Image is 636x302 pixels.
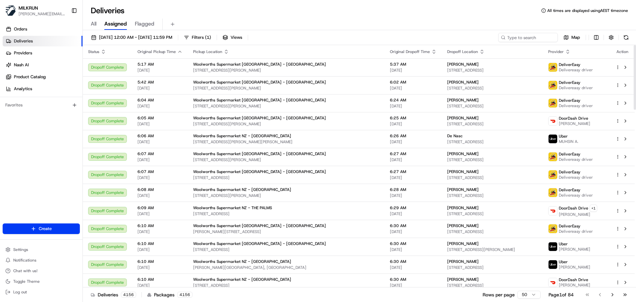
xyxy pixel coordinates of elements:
[390,211,437,216] span: [DATE]
[193,97,326,103] span: Woolworths Supermarket [GEOGRAPHIC_DATA] - [GEOGRAPHIC_DATA]
[181,33,214,42] button: Filters(1)
[193,115,326,121] span: Woolworths Supermarket [GEOGRAPHIC_DATA] - [GEOGRAPHIC_DATA]
[137,86,183,91] span: [DATE]
[559,282,590,288] span: [PERSON_NAME]
[447,211,538,216] span: [STREET_ADDRESS]
[447,97,479,103] span: [PERSON_NAME]
[549,291,574,298] div: Page 1 of 84
[14,38,33,44] span: Deliveries
[193,265,379,270] span: [PERSON_NAME][GEOGRAPHIC_DATA], [GEOGRAPHIC_DATA]
[447,193,538,198] span: [STREET_ADDRESS]
[549,278,557,287] img: doordash_logo_v2.png
[447,241,479,246] span: [PERSON_NAME]
[447,247,538,252] span: [STREET_ADDRESS][PERSON_NAME]
[390,259,437,264] span: 6:30 AM
[483,291,515,298] p: Rows per page
[137,115,183,121] span: 6:05 AM
[559,259,568,265] span: Uber
[447,49,478,54] span: Dropoff Location
[390,187,437,192] span: 6:28 AM
[559,247,590,252] span: [PERSON_NAME]
[447,133,463,139] span: De Nasc
[137,277,183,282] span: 6:10 AM
[548,49,564,54] span: Provider
[3,72,82,82] a: Product Catalog
[447,139,538,145] span: [STREET_ADDRESS]
[192,34,211,40] span: Filters
[220,33,245,42] button: Views
[447,86,538,91] span: [STREET_ADDRESS]
[390,193,437,198] span: [DATE]
[559,80,580,85] span: DeliverEasy
[193,86,379,91] span: [STREET_ADDRESS][PERSON_NAME]
[193,223,326,228] span: Woolworths Supermarket [GEOGRAPHIC_DATA] - [GEOGRAPHIC_DATA]
[137,223,183,228] span: 6:10 AM
[104,20,127,28] span: Assigned
[559,212,597,217] span: [PERSON_NAME]
[39,226,52,232] span: Create
[447,62,479,67] span: [PERSON_NAME]
[390,229,437,234] span: [DATE]
[193,247,379,252] span: [STREET_ADDRESS]
[571,34,580,40] span: Map
[91,291,136,298] div: Deliveries
[137,205,183,211] span: 6:09 AM
[3,84,82,94] a: Analytics
[447,151,479,156] span: [PERSON_NAME]
[14,74,46,80] span: Product Catalog
[193,121,379,127] span: [STREET_ADDRESS][PERSON_NAME]
[447,103,538,109] span: [STREET_ADDRESS]
[559,277,588,282] span: DoorDash Drive
[390,80,437,85] span: 6:02 AM
[559,265,590,270] span: [PERSON_NAME]
[559,62,580,67] span: DeliverEasy
[559,98,580,103] span: DeliverEasy
[559,223,580,229] span: DeliverEasy
[549,170,557,179] img: delivereasy_logo.png
[137,259,183,264] span: 6:10 AM
[193,229,379,234] span: [PERSON_NAME][STREET_ADDRESS]
[88,33,175,42] button: [DATE] 12:00 AM - [DATE] 11:59 PM
[19,5,38,11] button: MILKRUN
[193,277,291,282] span: Woolworths Supermarket NZ - [GEOGRAPHIC_DATA]
[3,48,82,58] a: Providers
[498,33,558,42] input: Type to search
[447,277,479,282] span: [PERSON_NAME]
[549,224,557,233] img: delivereasy_logo.png
[390,223,437,228] span: 6:30 AM
[621,33,631,42] button: Refresh
[99,34,172,40] span: [DATE] 12:00 AM - [DATE] 11:59 PM
[390,241,437,246] span: 6:30 AM
[560,33,583,42] button: Map
[447,265,538,270] span: [STREET_ADDRESS]
[19,11,66,17] button: [PERSON_NAME][EMAIL_ADDRESS][DOMAIN_NAME]
[137,157,183,162] span: [DATE]
[193,241,326,246] span: Woolworths Supermarket [GEOGRAPHIC_DATA] - [GEOGRAPHIC_DATA]
[559,193,593,198] span: Delivereasy driver
[559,85,593,91] span: Delivereasy driver
[390,97,437,103] span: 6:24 AM
[193,151,326,156] span: Woolworths Supermarket [GEOGRAPHIC_DATA] - [GEOGRAPHIC_DATA]
[193,193,379,198] span: [STREET_ADDRESS][PERSON_NAME]
[549,152,557,161] img: delivereasy_logo.png
[121,292,136,298] div: 4156
[447,187,479,192] span: [PERSON_NAME]
[447,115,479,121] span: [PERSON_NAME]
[3,245,80,254] button: Settings
[137,80,183,85] span: 5:42 AM
[13,258,36,263] span: Notifications
[390,62,437,67] span: 5:37 AM
[447,121,538,127] span: [STREET_ADDRESS]
[447,157,538,162] span: [STREET_ADDRESS]
[390,121,437,127] span: [DATE]
[3,24,82,34] a: Orders
[193,133,291,139] span: Woolworths Supermarket NZ - [GEOGRAPHIC_DATA]
[205,34,211,40] span: ( 1 )
[193,68,379,73] span: [STREET_ADDRESS][PERSON_NAME]
[3,36,82,46] a: Deliveries
[390,49,430,54] span: Original Dropoff Time
[137,241,183,246] span: 6:10 AM
[137,49,176,54] span: Original Pickup Time
[559,169,580,175] span: DeliverEasy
